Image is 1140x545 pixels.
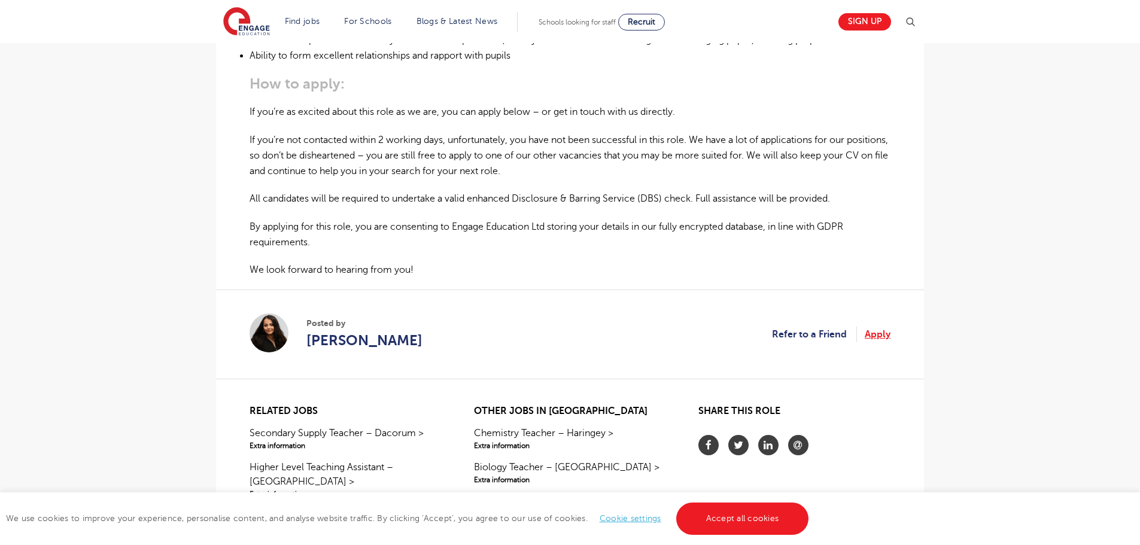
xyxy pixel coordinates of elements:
span: Recruit [628,17,655,26]
span: Extra information [474,440,666,451]
span: Extra information [250,489,442,500]
p: If you’re as excited about this role as we are, you can apply below – or get in touch with us dir... [250,104,890,120]
a: Refer to a Friend [772,327,857,342]
a: Biology Teacher – [GEOGRAPHIC_DATA] >Extra information [474,460,666,485]
p: If you’re not contacted within 2 working days, unfortunately, you have not been successful in thi... [250,132,890,179]
p: By applying for this role, you are consenting to Engage Education Ltd storing your details in our... [250,219,890,251]
a: Sign up [838,13,891,31]
img: Engage Education [223,7,270,37]
span: Schools looking for staff [539,18,616,26]
a: Chemistry Teacher – Haringey >Extra information [474,426,666,451]
span: Extra information [474,474,666,485]
h2: Other jobs in [GEOGRAPHIC_DATA] [474,406,666,417]
h3: How to apply: [250,75,890,92]
p: We look forward to hearing from you! [250,262,890,278]
span: Extra information [250,440,442,451]
a: Apply [865,327,890,342]
span: Posted by [306,317,422,330]
a: [PERSON_NAME] [306,330,422,351]
h2: Share this role [698,406,890,423]
a: Higher Level Teaching Assistant – [GEOGRAPHIC_DATA] >Extra information [250,460,442,500]
a: Blogs & Latest News [417,17,498,26]
p: All candidates will be required to undertake a valid enhanced Disclosure & Barring Service (DBS) ... [250,191,890,206]
a: For Schools [344,17,391,26]
span: We use cookies to improve your experience, personalise content, and analyse website traffic. By c... [6,514,811,523]
h2: Related jobs [250,406,442,417]
li: Ability to form excellent relationships and rapport with pupils [250,48,890,63]
a: Cookie settings [600,514,661,523]
a: Find jobs [285,17,320,26]
a: Accept all cookies [676,503,809,535]
a: Recruit [618,14,665,31]
a: Secondary Supply Teacher – Dacorum >Extra information [250,426,442,451]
